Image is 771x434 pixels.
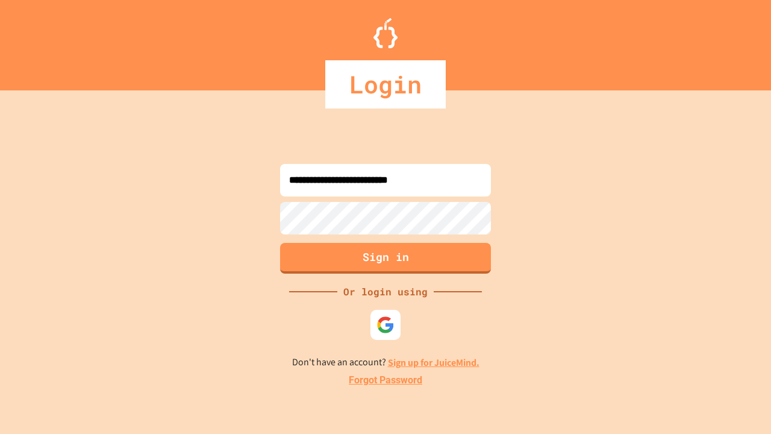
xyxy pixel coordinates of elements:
a: Sign up for JuiceMind. [388,356,479,369]
button: Sign in [280,243,491,274]
img: Logo.svg [373,18,398,48]
a: Forgot Password [349,373,422,388]
img: google-icon.svg [376,316,395,334]
p: Don't have an account? [292,355,479,370]
div: Or login using [337,285,434,299]
div: Login [325,60,446,108]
